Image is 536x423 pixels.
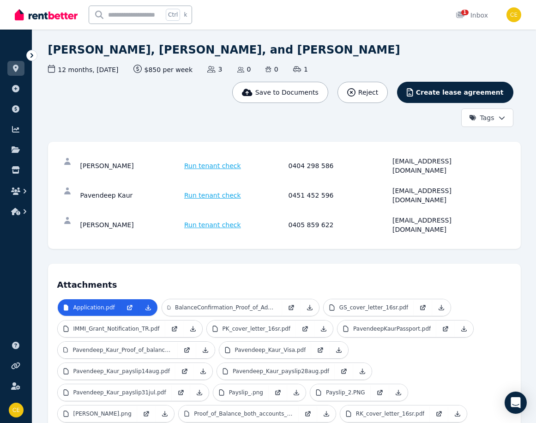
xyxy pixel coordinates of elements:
[310,384,371,401] a: Payslip_2.PNG
[456,11,488,20] div: Inbox
[237,65,251,74] span: 0
[58,363,175,380] a: Pavendeep_Kaur_payslip14aug.pdf
[15,8,78,22] img: RentBetter
[301,299,319,316] a: Download Attachment
[299,405,317,422] a: Open in new Tab
[165,320,184,337] a: Open in new Tab
[339,304,408,311] p: GS_cover_letter_16sr.pdf
[340,405,430,422] a: RK_cover_letter_16sr.pdf
[289,216,390,234] div: 0405 859 622
[57,273,512,291] h4: Attachments
[166,9,180,21] span: Ctrl
[448,405,467,422] a: Download Attachment
[455,320,473,337] a: Download Attachment
[73,304,115,311] p: Application.pdf
[179,405,299,422] a: Proof_of_Balance_both_accounts_.pdf
[58,405,137,422] a: [PERSON_NAME].png
[194,410,293,417] p: Proof_of_Balance_both_accounts_.pdf
[335,363,353,380] a: Open in new Tab
[392,216,494,234] div: [EMAIL_ADDRESS][DOMAIN_NAME]
[80,186,182,205] div: Pavendeep Kaur
[196,342,215,358] a: Download Attachment
[184,161,241,170] span: Run tenant check
[392,186,494,205] div: [EMAIL_ADDRESS][DOMAIN_NAME]
[58,384,172,401] a: Pavendeep_Kaur_payslip31jul.pdf
[287,384,306,401] a: Download Attachment
[178,342,196,358] a: Open in new Tab
[414,299,432,316] a: Open in new Tab
[72,346,172,354] p: Pavendeep_Kaur_Proof_of_balance.pdf
[232,82,328,103] button: Save to Documents
[269,384,287,401] a: Open in new Tab
[73,325,160,332] p: IMMI_Grant_Notification_TR.pdf
[184,191,241,200] span: Run tenant check
[58,299,120,316] a: Application.pdf
[80,157,182,175] div: [PERSON_NAME]
[184,320,202,337] a: Download Attachment
[207,65,222,74] span: 3
[184,11,187,18] span: k
[314,320,333,337] a: Download Attachment
[505,392,527,414] div: Open Intercom Messenger
[506,7,521,22] img: Cheryl Evans
[80,216,182,234] div: [PERSON_NAME]
[469,113,494,122] span: Tags
[356,410,425,417] p: RK_cover_letter_16sr.pdf
[207,320,296,337] a: PK_cover_letter_16sr.pdf
[317,405,336,422] a: Download Attachment
[389,384,408,401] a: Download Attachment
[461,109,513,127] button: Tags
[190,384,209,401] a: Download Attachment
[337,82,388,103] button: Reject
[73,368,170,375] p: Pavendeep_Kaur_payslip14aug.pdf
[430,405,448,422] a: Open in new Tab
[326,389,365,396] p: Payslip_2.PNG
[58,320,165,337] a: IMMI_Grant_Notification_TR.pdf
[229,389,263,396] p: Payslip_.png
[337,320,436,337] a: PavendeepKaurPassport.pdf
[353,363,372,380] a: Download Attachment
[213,384,269,401] a: Payslip_.png
[48,65,119,74] span: 12 months , [DATE]
[397,82,513,103] button: Create lease agreement
[296,320,314,337] a: Open in new Tab
[73,389,166,396] p: Pavendeep_Kaur_payslip31jul.pdf
[73,410,132,417] p: [PERSON_NAME].png
[217,363,335,380] a: Pavendeep_Kaur_payslip28aug.pdf
[461,10,469,15] span: 1
[58,342,178,358] a: Pavendeep_Kaur_Proof_of_balance.pdf
[265,65,278,74] span: 0
[194,363,212,380] a: Download Attachment
[416,88,504,97] span: Create lease agreement
[235,346,306,354] p: Pavendeep_Kaur_Visa.pdf
[293,65,308,74] span: 1
[48,42,400,57] h1: [PERSON_NAME], [PERSON_NAME], and [PERSON_NAME]
[175,304,277,311] p: BalanceConfirmation_Proof_of_Addresss_5_AUG_2025.pdf
[120,299,139,316] a: Open in new Tab
[233,368,329,375] p: Pavendeep_Kaur_payslip28aug.pdf
[255,88,319,97] span: Save to Documents
[282,299,301,316] a: Open in new Tab
[371,384,389,401] a: Open in new Tab
[219,342,312,358] a: Pavendeep_Kaur_Visa.pdf
[330,342,348,358] a: Download Attachment
[137,405,156,422] a: Open in new Tab
[223,325,291,332] p: PK_cover_letter_16sr.pdf
[9,403,24,417] img: Cheryl Evans
[156,405,174,422] a: Download Attachment
[324,299,414,316] a: GS_cover_letter_16sr.pdf
[392,157,494,175] div: [EMAIL_ADDRESS][DOMAIN_NAME]
[162,299,282,316] a: BalanceConfirmation_Proof_of_Addresss_5_AUG_2025.pdf
[432,299,451,316] a: Download Attachment
[184,220,241,230] span: Run tenant check
[311,342,330,358] a: Open in new Tab
[289,157,390,175] div: 0404 298 586
[358,88,378,97] span: Reject
[133,65,193,74] span: $850 per week
[436,320,455,337] a: Open in new Tab
[172,384,190,401] a: Open in new Tab
[139,299,157,316] a: Download Attachment
[175,363,194,380] a: Open in new Tab
[353,325,431,332] p: PavendeepKaurPassport.pdf
[289,186,390,205] div: 0451 452 596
